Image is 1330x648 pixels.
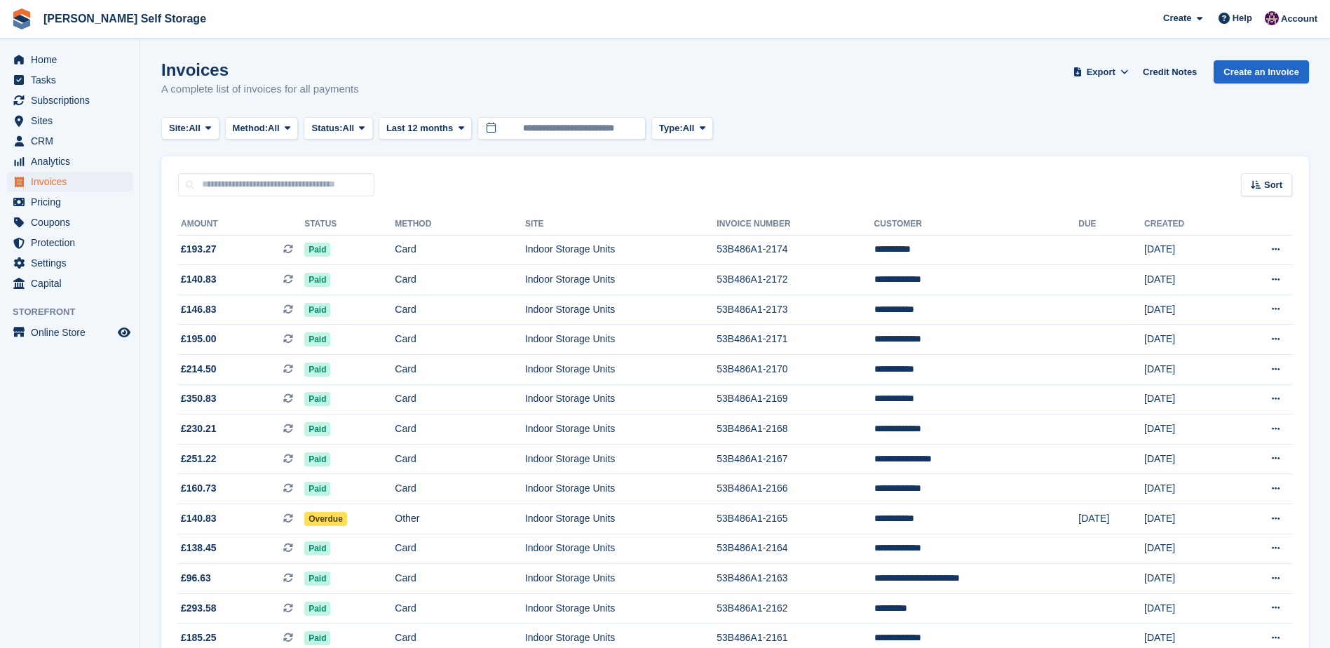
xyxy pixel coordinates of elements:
span: Type: [659,121,683,135]
span: £350.83 [181,391,217,406]
span: All [343,121,355,135]
span: Sort [1264,178,1282,192]
a: Credit Notes [1137,60,1202,83]
td: Card [395,474,525,504]
img: Nikki Ambrosini [1265,11,1279,25]
span: Status: [311,121,342,135]
span: Paid [304,631,330,645]
span: All [189,121,201,135]
span: Settings [31,253,115,273]
td: Card [395,564,525,594]
th: Created [1144,213,1230,236]
a: menu [7,192,133,212]
td: Indoor Storage Units [525,504,717,534]
a: menu [7,172,133,191]
td: [DATE] [1144,414,1230,445]
a: menu [7,90,133,110]
span: Coupons [31,212,115,232]
span: Create [1163,11,1191,25]
button: Export [1070,60,1132,83]
td: [DATE] [1144,444,1230,474]
td: 53B486A1-2166 [717,474,874,504]
span: £230.21 [181,421,217,436]
span: Analytics [31,151,115,171]
span: CRM [31,131,115,151]
span: Pricing [31,192,115,212]
span: Subscriptions [31,90,115,110]
span: £293.58 [181,601,217,616]
td: Indoor Storage Units [525,235,717,265]
span: Account [1281,12,1317,26]
span: Paid [304,541,330,555]
th: Status [304,213,395,236]
span: Home [31,50,115,69]
span: £195.00 [181,332,217,346]
td: 53B486A1-2174 [717,235,874,265]
td: Indoor Storage Units [525,384,717,414]
td: Indoor Storage Units [525,593,717,623]
th: Amount [178,213,304,236]
td: 53B486A1-2169 [717,384,874,414]
span: Paid [304,303,330,317]
td: Indoor Storage Units [525,564,717,594]
span: Paid [304,452,330,466]
td: [DATE] [1144,235,1230,265]
a: [PERSON_NAME] Self Storage [38,7,212,30]
span: Sites [31,111,115,130]
button: Status: All [304,117,372,140]
span: Overdue [304,512,347,526]
span: Method: [233,121,269,135]
td: Indoor Storage Units [525,474,717,504]
span: Site: [169,121,189,135]
span: £214.50 [181,362,217,377]
td: Indoor Storage Units [525,295,717,325]
span: Invoices [31,172,115,191]
td: [DATE] [1144,325,1230,355]
button: Site: All [161,117,219,140]
td: [DATE] [1144,593,1230,623]
td: 53B486A1-2172 [717,265,874,295]
td: Card [395,593,525,623]
span: Paid [304,363,330,377]
td: [DATE] [1144,564,1230,594]
td: Indoor Storage Units [525,325,717,355]
span: Paid [304,602,330,616]
td: [DATE] [1144,534,1230,564]
td: 53B486A1-2171 [717,325,874,355]
td: Card [395,414,525,445]
a: menu [7,323,133,342]
td: 53B486A1-2170 [717,355,874,385]
a: Preview store [116,324,133,341]
th: Method [395,213,525,236]
span: £193.27 [181,242,217,257]
span: £146.83 [181,302,217,317]
span: All [268,121,280,135]
td: [DATE] [1144,265,1230,295]
td: Card [395,444,525,474]
button: Last 12 months [379,117,472,140]
button: Type: All [651,117,713,140]
span: Paid [304,392,330,406]
th: Invoice Number [717,213,874,236]
span: Storefront [13,305,140,319]
td: Card [395,235,525,265]
span: £140.83 [181,272,217,287]
a: menu [7,253,133,273]
span: Paid [304,482,330,496]
td: 53B486A1-2167 [717,444,874,474]
a: menu [7,50,133,69]
a: menu [7,151,133,171]
td: Card [395,325,525,355]
span: £140.83 [181,511,217,526]
a: menu [7,212,133,232]
td: [DATE] [1144,504,1230,534]
span: Online Store [31,323,115,342]
th: Site [525,213,717,236]
td: Indoor Storage Units [525,265,717,295]
td: [DATE] [1144,384,1230,414]
td: [DATE] [1144,474,1230,504]
td: 53B486A1-2165 [717,504,874,534]
td: [DATE] [1078,504,1144,534]
a: menu [7,70,133,90]
span: Export [1087,65,1115,79]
